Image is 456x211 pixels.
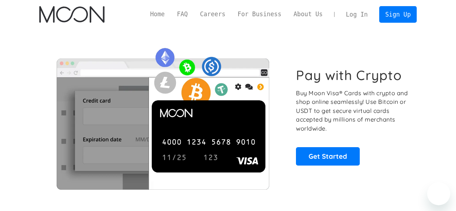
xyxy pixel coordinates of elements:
img: Moon Cards let you spend your crypto anywhere Visa is accepted. [39,43,286,189]
a: For Business [231,10,287,19]
a: Home [144,10,171,19]
h1: Pay with Crypto [296,67,402,83]
img: Moon Logo [39,6,105,23]
p: Buy Moon Visa® Cards with crypto and shop online seamlessly! Use Bitcoin or USDT to get secure vi... [296,89,409,133]
a: FAQ [171,10,194,19]
a: Get Started [296,147,360,165]
a: home [39,6,105,23]
a: Sign Up [379,6,417,22]
iframe: Przycisk umożliwiający otwarcie okna komunikatora [427,182,450,205]
a: Log In [340,6,374,22]
a: About Us [287,10,329,19]
a: Careers [194,10,231,19]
